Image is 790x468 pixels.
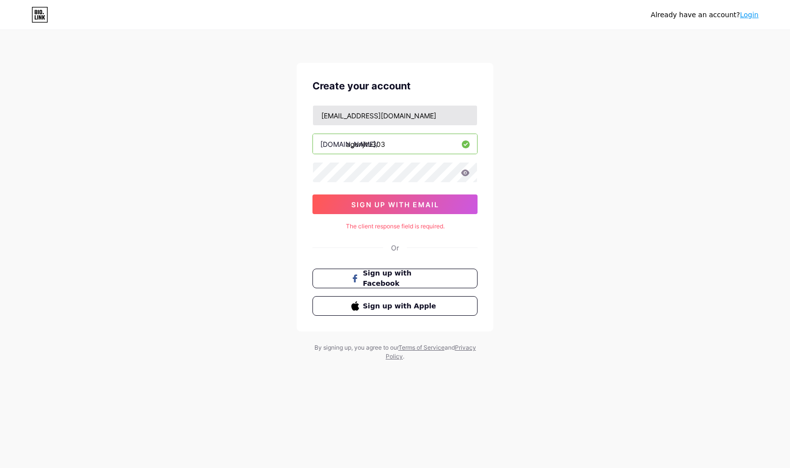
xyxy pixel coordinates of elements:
[320,139,378,149] div: [DOMAIN_NAME]/
[398,344,445,351] a: Terms of Service
[391,243,399,253] div: Or
[363,268,439,289] span: Sign up with Facebook
[313,106,477,125] input: Email
[312,79,478,93] div: Create your account
[311,343,479,361] div: By signing up, you agree to our and .
[363,301,439,311] span: Sign up with Apple
[312,222,478,231] div: The client response field is required.
[312,296,478,316] button: Sign up with Apple
[740,11,759,19] a: Login
[651,10,759,20] div: Already have an account?
[313,134,477,154] input: username
[312,269,478,288] button: Sign up with Facebook
[312,194,478,214] button: sign up with email
[351,200,439,209] span: sign up with email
